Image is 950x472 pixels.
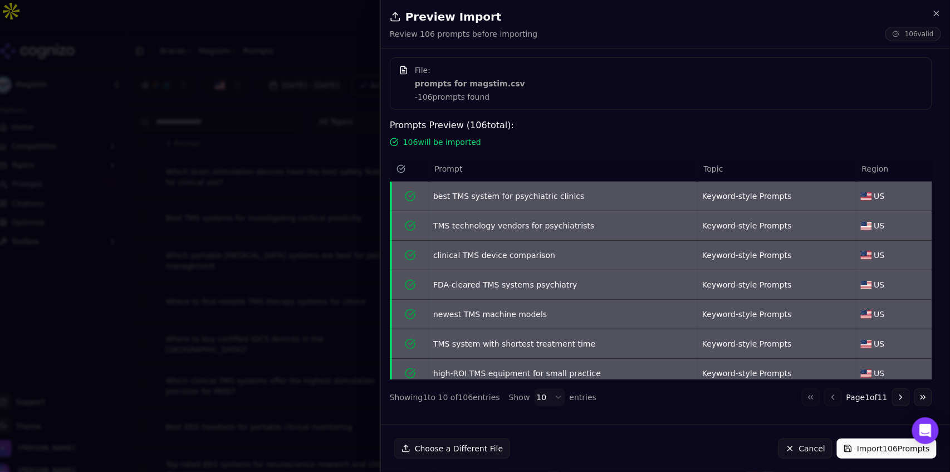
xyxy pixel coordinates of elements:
span: US [874,368,885,379]
th: Region [856,157,932,182]
span: 106 will be imported [403,137,481,148]
div: newest TMS machine models [433,309,693,320]
div: Keyword-style Prompts [702,191,851,202]
img: US flag [861,369,872,378]
span: Page 1 of 11 [846,392,888,403]
strong: prompts for magstim.csv [415,78,525,89]
span: US [874,220,885,231]
div: TMS system with shortest treatment time [433,338,693,349]
div: Keyword-style Prompts [702,220,851,231]
div: Keyword-style Prompts [702,309,851,320]
img: US flag [861,192,872,201]
p: Review 106 prompts before importing [390,28,538,40]
span: 106 valid [885,27,941,41]
div: Showing 1 to 10 of 106 entries [390,392,500,403]
span: US [874,309,885,320]
img: US flag [861,222,872,230]
th: Topic [698,157,856,182]
span: Prompt [434,163,462,174]
button: Import106Prompts [837,439,937,459]
div: Keyword-style Prompts [702,279,851,290]
img: US flag [861,340,872,348]
span: US [874,338,885,349]
div: best TMS system for psychiatric clinics [433,191,693,202]
span: entries [570,392,597,403]
span: Region [862,163,889,174]
div: clinical TMS device comparison [433,250,693,261]
span: Topic [703,163,723,174]
button: Cancel [778,439,833,459]
h4: Prompts Preview ( 106 total): [390,119,932,132]
div: Keyword-style Prompts [702,250,851,261]
img: US flag [861,310,872,319]
img: US flag [861,251,872,260]
th: status [391,157,429,182]
button: Choose a Different File [394,439,510,459]
span: US [874,250,885,261]
div: TMS technology vendors for psychiatrists [433,220,693,231]
span: US [874,279,885,290]
th: Prompt [429,157,698,182]
h2: Preview Import [390,9,941,25]
div: high-ROI TMS equipment for small practice [433,368,693,379]
span: US [874,191,885,202]
span: Show [509,392,530,403]
div: Keyword-style Prompts [702,368,851,379]
div: Keyword-style Prompts [702,338,851,349]
div: File: - 106 prompts found [415,65,923,103]
img: US flag [861,281,872,289]
div: Data table [390,157,932,379]
div: FDA-cleared TMS systems psychiatry [433,279,693,290]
